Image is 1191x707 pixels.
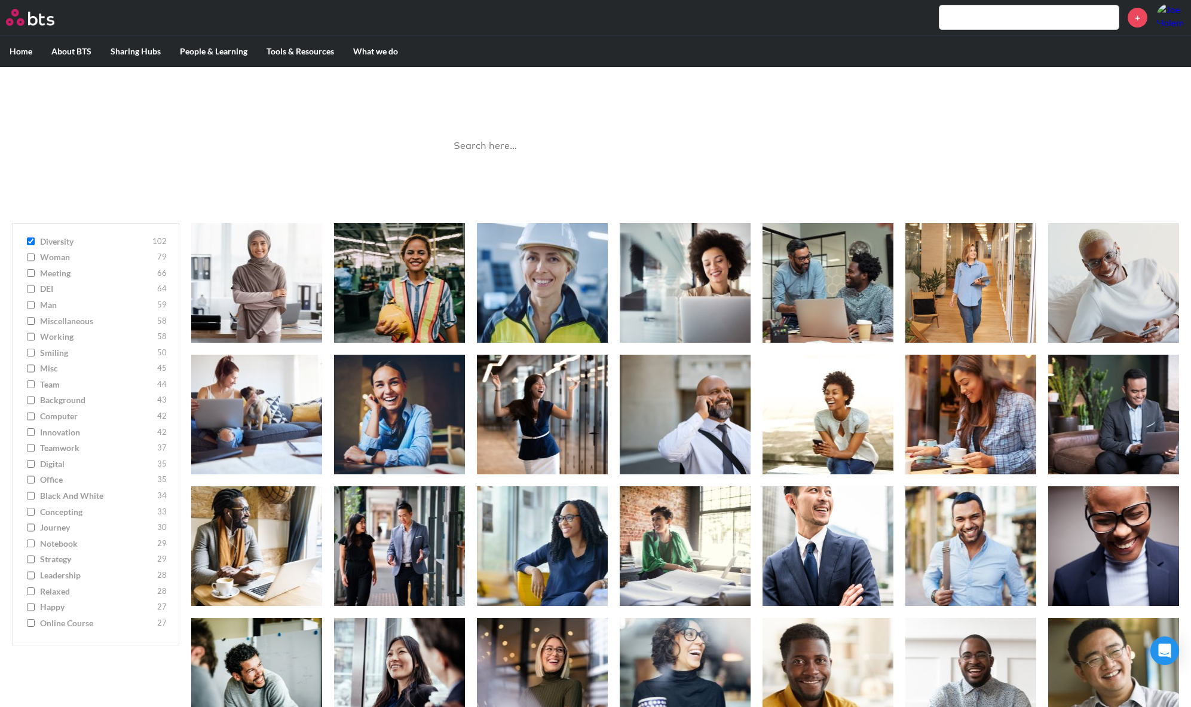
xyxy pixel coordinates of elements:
span: 37 [157,442,167,454]
span: miscellaneous [40,315,154,327]
span: 28 [157,586,167,598]
a: Go home [6,9,76,26]
span: 58 [157,315,167,327]
a: Ask a Question/Provide Feedback [526,175,665,186]
span: leadership [40,569,154,581]
input: leadership 28 [27,571,35,580]
span: 43 [157,394,167,406]
span: strategy [40,553,154,565]
input: man 59 [27,301,35,309]
input: misc 45 [27,364,35,373]
span: 79 [157,251,167,263]
p: Best reusable photos in one place [434,105,757,118]
span: computer [40,410,154,422]
input: strategy 29 [27,555,35,563]
span: online course [40,617,154,629]
input: working 58 [27,333,35,341]
input: computer 42 [27,412,35,420]
input: journey 30 [27,523,35,532]
span: 59 [157,299,167,311]
span: 28 [157,569,167,581]
span: 35 [157,458,167,470]
span: 58 [157,331,167,343]
span: 29 [157,538,167,550]
input: Black and White 34 [27,492,35,500]
span: digital [40,458,154,470]
label: People & Learning [170,36,257,67]
span: 42 [157,426,167,438]
input: concepting 33 [27,508,35,516]
a: Profile [1156,3,1185,32]
input: smiling 50 [27,349,35,357]
span: team [40,379,154,391]
input: online course 27 [27,619,35,627]
span: 35 [157,474,167,486]
span: background [40,394,154,406]
span: 66 [157,267,167,279]
input: team 44 [27,380,35,389]
input: woman 79 [27,253,35,261]
input: meeting 66 [27,269,35,278]
span: misc [40,362,154,374]
input: Search here… [446,130,745,162]
input: miscellaneous 58 [27,317,35,325]
span: 45 [157,362,167,374]
h1: Image Gallery [434,79,757,106]
span: 27 [157,617,167,629]
span: 42 [157,410,167,422]
span: 102 [152,236,167,248]
span: 34 [157,490,167,502]
span: happy [40,601,154,613]
span: 33 [157,506,167,518]
label: About BTS [42,36,101,67]
span: relaxed [40,586,154,598]
span: 30 [157,522,167,534]
span: innovation [40,426,154,438]
span: office [40,474,154,486]
span: man [40,299,154,311]
span: 64 [157,283,167,295]
span: 27 [157,601,167,613]
label: Tools & Resources [257,36,344,67]
span: concepting [40,506,154,518]
span: notebook [40,538,154,550]
input: teamwork 37 [27,444,35,452]
span: journey [40,522,154,534]
span: smiling [40,347,154,359]
span: diversity [40,236,149,248]
span: woman [40,251,154,263]
img: BTS Logo [6,9,54,26]
span: 29 [157,553,167,565]
a: + [1128,8,1147,28]
input: office 35 [27,476,35,484]
div: Open Intercom Messenger [1150,636,1179,665]
input: innovation 42 [27,428,35,437]
label: What we do [344,36,408,67]
input: digital 35 [27,460,35,468]
label: Sharing Hubs [101,36,170,67]
input: relaxed 28 [27,587,35,596]
span: Black and White [40,490,154,502]
input: DEI 64 [27,285,35,293]
img: Joe Holeman [1156,3,1185,32]
span: meeting [40,267,154,279]
input: happy 27 [27,603,35,611]
span: working [40,331,154,343]
span: teamwork [40,442,154,454]
input: diversity 102 [27,237,35,246]
span: DEI [40,283,154,295]
span: 50 [157,347,167,359]
span: 44 [157,379,167,391]
input: background 43 [27,396,35,404]
input: notebook 29 [27,540,35,548]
